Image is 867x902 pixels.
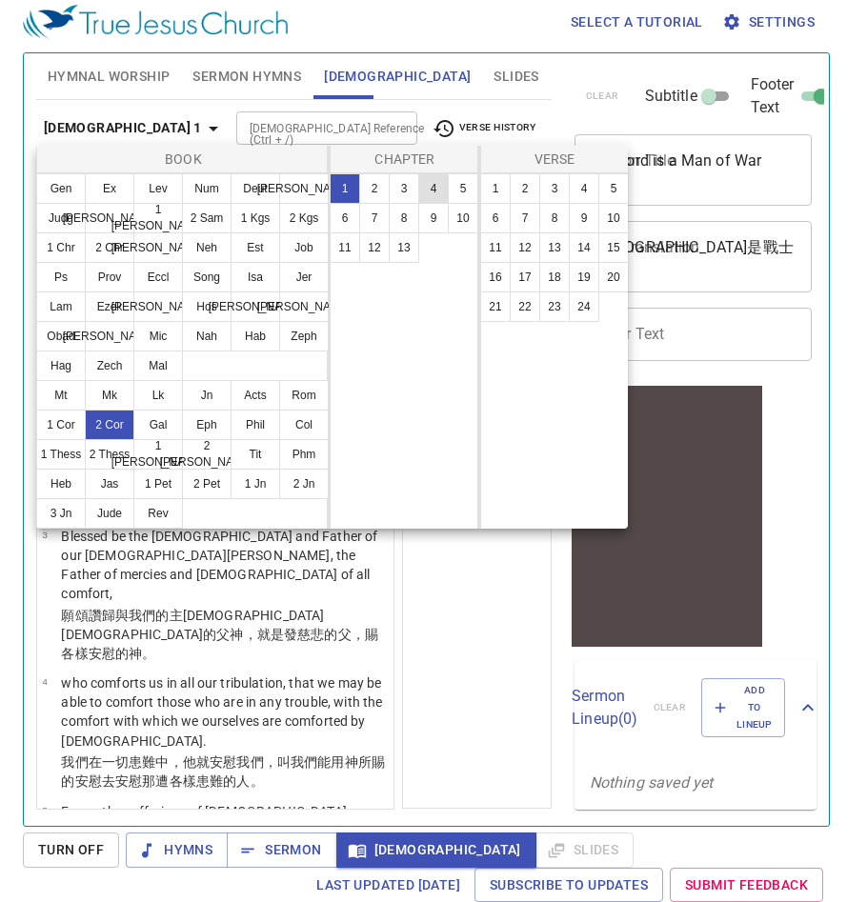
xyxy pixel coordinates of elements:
[569,262,599,292] button: 19
[85,173,134,204] button: Ex
[182,321,232,351] button: Nah
[510,173,540,204] button: 2
[359,232,390,263] button: 12
[231,469,280,499] button: 1 Jn
[36,410,86,440] button: 1 Cor
[36,262,86,292] button: Ps
[133,351,183,381] button: Mal
[231,203,280,233] button: 1 Kgs
[85,351,134,381] button: Zech
[480,291,511,322] button: 21
[85,232,134,263] button: 2 Chr
[36,321,86,351] button: Obad
[182,469,232,499] button: 2 Pet
[279,291,329,322] button: [PERSON_NAME]
[418,203,449,233] button: 9
[334,150,475,169] p: Chapter
[133,321,183,351] button: Mic
[539,203,570,233] button: 8
[330,173,360,204] button: 1
[231,232,280,263] button: Est
[510,232,540,263] button: 12
[569,203,599,233] button: 9
[279,439,329,470] button: Phm
[133,262,183,292] button: Eccl
[389,203,419,233] button: 8
[36,439,86,470] button: 1 Thess
[36,173,86,204] button: Gen
[133,469,183,499] button: 1 Pet
[85,469,134,499] button: Jas
[279,203,329,233] button: 2 Kgs
[182,439,232,470] button: 2 [PERSON_NAME]
[36,469,86,499] button: Heb
[279,262,329,292] button: Jer
[182,380,232,411] button: Jn
[85,439,134,470] button: 2 Thess
[133,291,183,322] button: [PERSON_NAME]
[36,380,86,411] button: Mt
[279,469,329,499] button: 2 Jn
[539,173,570,204] button: 3
[85,380,134,411] button: Mk
[510,203,540,233] button: 7
[510,291,540,322] button: 22
[231,291,280,322] button: [PERSON_NAME]
[480,232,511,263] button: 11
[36,203,86,233] button: Judg
[389,173,419,204] button: 3
[133,439,183,470] button: 1 [PERSON_NAME]
[598,232,629,263] button: 15
[448,203,478,233] button: 10
[182,262,232,292] button: Song
[41,150,326,169] p: Book
[480,173,511,204] button: 1
[231,321,280,351] button: Hab
[231,173,280,204] button: Deut
[182,410,232,440] button: Eph
[359,173,390,204] button: 2
[279,321,329,351] button: Zeph
[133,232,183,263] button: [PERSON_NAME]
[133,498,183,529] button: Rev
[133,173,183,204] button: Lev
[36,291,86,322] button: Lam
[598,173,629,204] button: 5
[85,410,134,440] button: 2 Cor
[480,262,511,292] button: 16
[182,232,232,263] button: Neh
[133,203,183,233] button: 1 [PERSON_NAME]
[133,410,183,440] button: Gal
[569,291,599,322] button: 24
[85,321,134,351] button: [PERSON_NAME]
[569,232,599,263] button: 14
[182,173,232,204] button: Num
[330,232,360,263] button: 11
[539,232,570,263] button: 13
[182,291,232,322] button: Hos
[36,351,86,381] button: Hag
[485,150,624,169] p: Verse
[569,173,599,204] button: 4
[510,262,540,292] button: 17
[279,173,329,204] button: [PERSON_NAME]
[231,439,280,470] button: Tit
[85,203,134,233] button: [PERSON_NAME]
[448,173,478,204] button: 5
[85,262,134,292] button: Prov
[85,291,134,322] button: Ezek
[598,262,629,292] button: 20
[36,498,86,529] button: 3 Jn
[480,203,511,233] button: 6
[539,262,570,292] button: 18
[598,203,629,233] button: 10
[36,232,86,263] button: 1 Chr
[231,380,280,411] button: Acts
[330,203,360,233] button: 6
[231,410,280,440] button: Phil
[279,410,329,440] button: Col
[279,232,329,263] button: Job
[133,380,183,411] button: Lk
[539,291,570,322] button: 23
[389,232,419,263] button: 13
